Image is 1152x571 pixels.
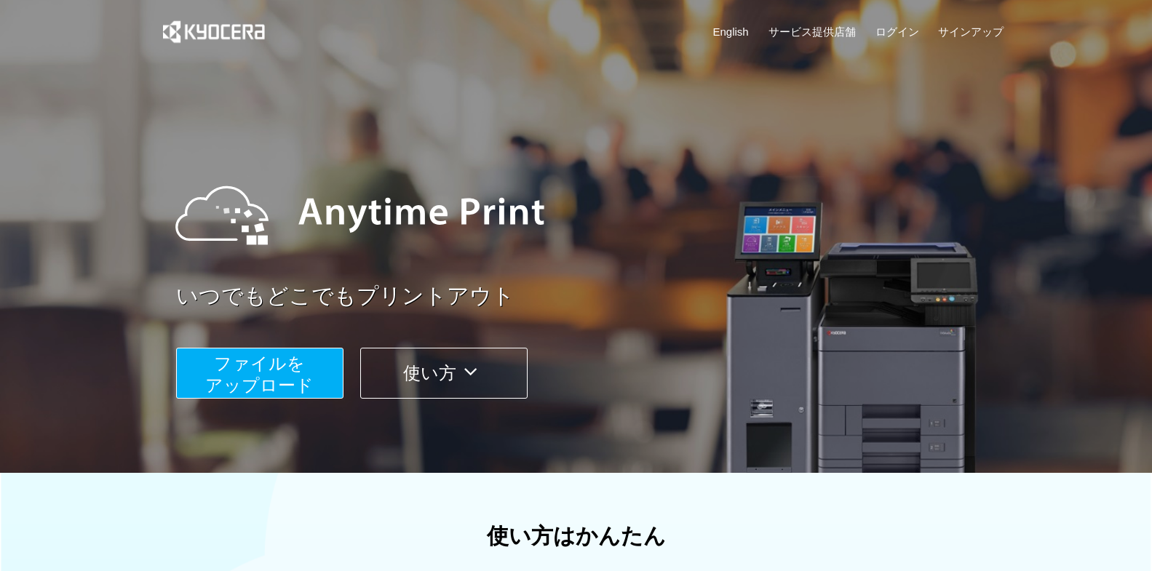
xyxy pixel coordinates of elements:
span: ファイルを ​​アップロード [205,354,314,395]
button: ファイルを​​アップロード [176,348,343,399]
a: ログイン [875,24,919,39]
a: English [713,24,749,39]
button: 使い方 [360,348,528,399]
a: サービス提供店舗 [768,24,856,39]
a: サインアップ [938,24,1004,39]
a: いつでもどこでもプリントアウト [176,281,1013,312]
